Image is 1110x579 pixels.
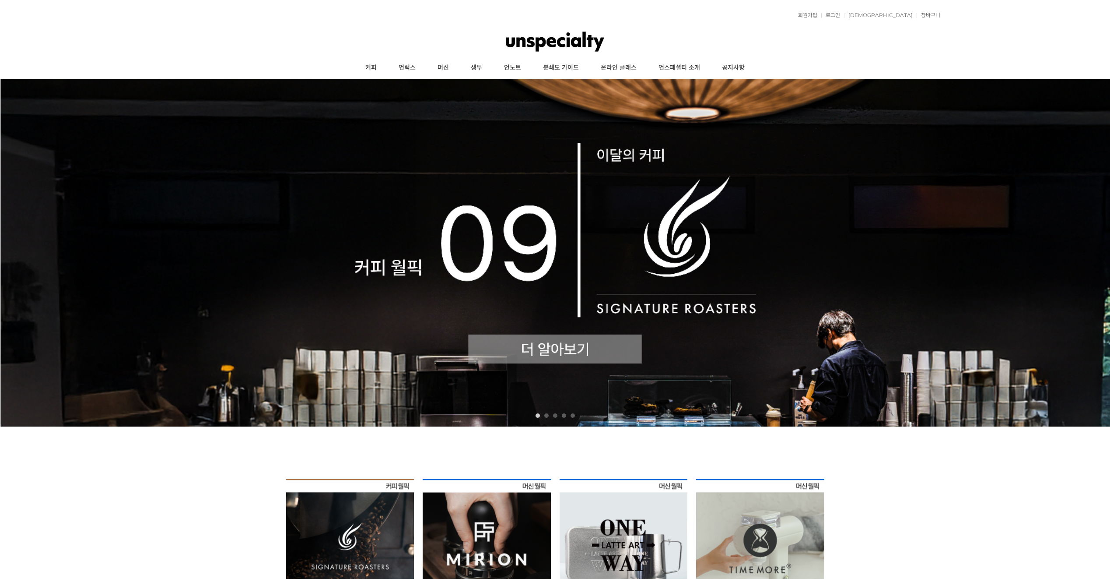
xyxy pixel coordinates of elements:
a: 생두 [460,57,493,79]
a: 회원가입 [794,13,817,18]
a: 로그인 [821,13,840,18]
a: 1 [536,413,540,418]
a: 장바구니 [917,13,940,18]
a: 5 [571,413,575,418]
a: [DEMOGRAPHIC_DATA] [844,13,913,18]
img: 언스페셜티 몰 [506,28,604,55]
a: 언럭스 [388,57,427,79]
a: 공지사항 [711,57,756,79]
a: 머신 [427,57,460,79]
a: 언노트 [493,57,532,79]
a: 4 [562,413,566,418]
a: 언스페셜티 소개 [648,57,711,79]
a: 2 [544,413,549,418]
a: 커피 [354,57,388,79]
a: 분쇄도 가이드 [532,57,590,79]
a: 3 [553,413,557,418]
a: 온라인 클래스 [590,57,648,79]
